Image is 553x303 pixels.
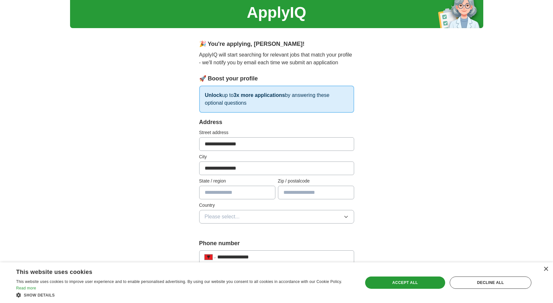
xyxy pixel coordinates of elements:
label: Street address [199,129,354,136]
label: Phone number [199,239,354,248]
span: Show details [24,293,55,298]
label: Country [199,202,354,209]
div: Show details [16,292,353,298]
div: 🎉 You're applying , [PERSON_NAME] ! [199,40,354,48]
label: State / region [199,178,275,184]
span: Please select... [205,213,240,221]
h1: ApplyIQ [247,1,306,24]
p: ApplyIQ will start searching for relevant jobs that match your profile - we'll notify you by emai... [199,51,354,67]
button: Please select... [199,210,354,224]
div: 🚀 Boost your profile [199,74,354,83]
label: Zip / postalcode [278,178,354,184]
strong: Unlock [205,92,222,98]
div: Decline all [450,277,531,289]
strong: 3x more applications [233,92,285,98]
div: Accept all [365,277,445,289]
div: This website uses cookies [16,266,336,276]
label: City [199,153,354,160]
p: up to by answering these optional questions [199,86,354,113]
div: Address [199,118,354,127]
a: Read more, opens a new window [16,286,36,290]
span: This website uses cookies to improve user experience and to enable personalised advertising. By u... [16,279,342,284]
div: Close [543,267,548,272]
